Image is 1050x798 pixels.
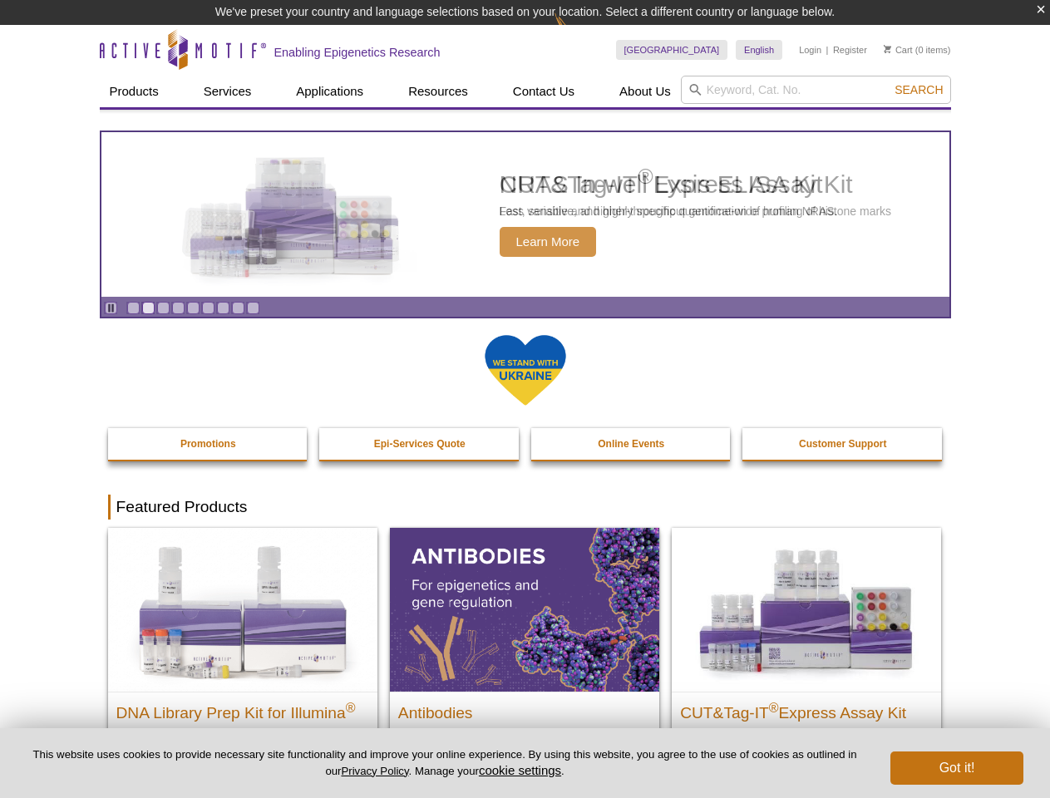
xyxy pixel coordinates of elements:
[247,302,259,314] a: Go to slide 9
[27,747,863,779] p: This website uses cookies to provide necessary site functionality and improve your online experie...
[769,700,779,714] sup: ®
[286,76,373,107] a: Applications
[890,82,948,97] button: Search
[736,40,782,60] a: English
[108,528,377,796] a: DNA Library Prep Kit for Illumina DNA Library Prep Kit for Illumina® Dual Index NGS Kit for ChIP-...
[884,40,951,60] li: (0 items)
[116,697,369,722] h2: DNA Library Prep Kit for Illumina
[531,428,732,460] a: Online Events
[500,204,838,219] p: Fast, sensitive, and highly specific quantification of human NRAS.
[555,12,599,52] img: Change Here
[341,765,408,777] a: Privacy Policy
[157,302,170,314] a: Go to slide 3
[232,302,244,314] a: Go to slide 8
[187,302,200,314] a: Go to slide 5
[826,40,829,60] li: |
[895,83,943,96] span: Search
[500,227,597,257] span: Learn More
[672,528,941,780] a: CUT&Tag-IT® Express Assay Kit CUT&Tag-IT®Express Assay Kit Less variable and higher-throughput ge...
[598,438,664,450] strong: Online Events
[108,428,309,460] a: Promotions
[799,438,886,450] strong: Customer Support
[484,333,567,407] img: We Stand With Ukraine
[142,302,155,314] a: Go to slide 2
[105,302,117,314] a: Toggle autoplay
[479,763,561,777] button: cookie settings
[167,157,417,272] img: NRAS In-well Lysis ELISA Kit
[390,528,659,691] img: All Antibodies
[101,132,949,297] a: NRAS In-well Lysis ELISA Kit NRAS In-well Lysis ELISA Kit Fast, sensitive, and highly specific qu...
[127,302,140,314] a: Go to slide 1
[884,45,891,53] img: Your Cart
[398,76,478,107] a: Resources
[101,132,949,297] article: NRAS In-well Lysis ELISA Kit
[100,76,169,107] a: Products
[884,44,913,56] a: Cart
[108,528,377,691] img: DNA Library Prep Kit for Illumina
[180,438,236,450] strong: Promotions
[503,76,584,107] a: Contact Us
[398,697,651,722] h2: Antibodies
[799,44,821,56] a: Login
[346,700,356,714] sup: ®
[374,438,466,450] strong: Epi-Services Quote
[672,528,941,691] img: CUT&Tag-IT® Express Assay Kit
[319,428,520,460] a: Epi-Services Quote
[194,76,262,107] a: Services
[217,302,229,314] a: Go to slide 7
[390,528,659,780] a: All Antibodies Antibodies Application-tested antibodies for ChIP, CUT&Tag, and CUT&RUN.
[890,751,1023,785] button: Got it!
[609,76,681,107] a: About Us
[742,428,944,460] a: Customer Support
[172,302,185,314] a: Go to slide 4
[833,44,867,56] a: Register
[616,40,728,60] a: [GEOGRAPHIC_DATA]
[681,76,951,104] input: Keyword, Cat. No.
[680,697,933,722] h2: CUT&Tag-IT Express Assay Kit
[108,495,943,520] h2: Featured Products
[274,45,441,60] h2: Enabling Epigenetics Research
[500,172,838,197] h2: NRAS In-well Lysis ELISA Kit
[202,302,214,314] a: Go to slide 6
